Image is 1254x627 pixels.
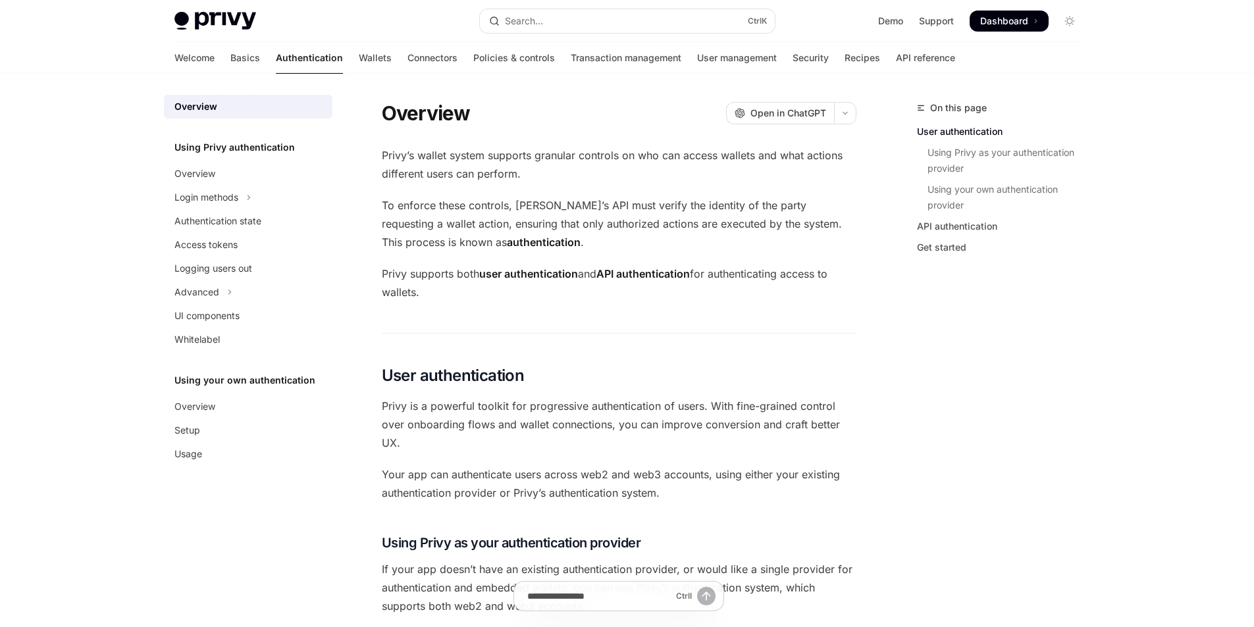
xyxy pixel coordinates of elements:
[382,560,856,615] span: If your app doesn’t have an existing authentication provider, or would like a single provider for...
[930,100,987,116] span: On this page
[896,42,955,74] a: API reference
[382,264,856,301] span: Privy supports both and for authenticating access to wallets.
[917,216,1091,237] a: API authentication
[276,42,343,74] a: Authentication
[164,442,332,466] a: Usage
[382,465,856,502] span: Your app can authenticate users across web2 and web3 accounts, using either your existing authent...
[174,42,215,74] a: Welcome
[174,189,238,205] div: Login methods
[174,422,200,438] div: Setup
[697,587,716,605] button: Send message
[382,534,641,552] span: Using Privy as your authentication provider
[505,13,543,29] div: Search...
[164,395,332,418] a: Overview
[174,308,240,324] div: UI components
[164,233,332,257] a: Access tokens
[382,365,525,386] span: User authentication
[878,14,903,28] a: Demo
[174,12,256,30] img: light logo
[174,446,202,462] div: Usage
[473,42,555,74] a: Policies & controls
[917,237,1091,258] a: Get started
[164,304,332,328] a: UI components
[750,107,826,120] span: Open in ChatGPT
[407,42,457,74] a: Connectors
[359,42,392,74] a: Wallets
[174,213,261,229] div: Authentication state
[970,11,1049,32] a: Dashboard
[174,139,295,155] h5: Using Privy authentication
[382,397,856,452] span: Privy is a powerful toolkit for progressive authentication of users. With fine-grained control ov...
[697,42,777,74] a: User management
[845,42,880,74] a: Recipes
[980,14,1028,28] span: Dashboard
[919,14,954,28] a: Support
[382,196,856,251] span: To enforce these controls, [PERSON_NAME]’s API must verify the identity of the party requesting a...
[164,418,332,442] a: Setup
[164,280,332,304] button: Toggle Advanced section
[174,99,217,114] div: Overview
[917,121,1091,142] a: User authentication
[164,257,332,280] a: Logging users out
[174,372,315,388] h5: Using your own authentication
[726,102,834,124] button: Open in ChatGPT
[164,162,332,186] a: Overview
[174,261,252,276] div: Logging users out
[382,101,471,125] h1: Overview
[174,332,220,347] div: Whitelabel
[480,9,775,33] button: Open search
[479,267,578,280] strong: user authentication
[164,209,332,233] a: Authentication state
[527,582,671,611] input: Ask a question...
[164,186,332,209] button: Toggle Login methods section
[164,95,332,118] a: Overview
[164,328,332,351] a: Whitelabel
[793,42,829,74] a: Security
[382,146,856,183] span: Privy’s wallet system supports granular controls on who can access wallets and what actions diffe...
[917,179,1091,216] a: Using your own authentication provider
[1059,11,1080,32] button: Toggle dark mode
[230,42,260,74] a: Basics
[748,16,767,26] span: Ctrl K
[174,166,215,182] div: Overview
[917,142,1091,179] a: Using Privy as your authentication provider
[174,284,219,300] div: Advanced
[174,237,238,253] div: Access tokens
[507,236,581,249] strong: authentication
[174,399,215,414] div: Overview
[596,267,690,280] strong: API authentication
[571,42,681,74] a: Transaction management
